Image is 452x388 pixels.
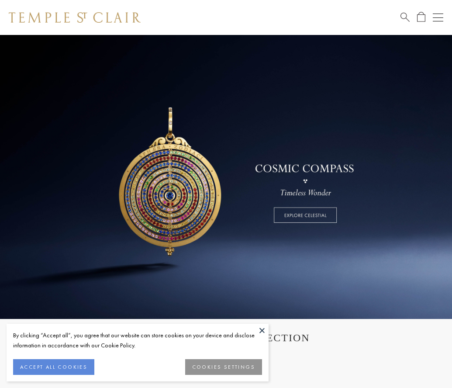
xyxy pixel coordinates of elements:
div: By clicking “Accept all”, you agree that our website can store cookies on your device and disclos... [13,330,262,350]
button: ACCEPT ALL COOKIES [13,359,94,375]
a: Search [400,12,410,23]
a: Open Shopping Bag [417,12,425,23]
button: COOKIES SETTINGS [185,359,262,375]
img: Temple St. Clair [9,12,141,23]
button: Open navigation [433,12,443,23]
